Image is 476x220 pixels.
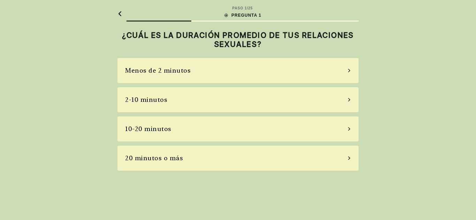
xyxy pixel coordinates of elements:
[232,6,244,10] font: PASO
[125,154,183,162] font: 20 minutos o más
[245,6,247,10] font: 1
[125,96,167,103] font: 2-10 minutos
[248,6,253,10] font: 25
[125,67,191,74] font: Menos de 2 minutos
[125,125,171,132] font: 10-20 minutos
[122,31,354,49] font: ¿CUÁL ES LA DURACIÓN PROMEDIO DE TUS RELACIONES SEXUALES?
[231,13,261,18] font: PREGUNTA 1
[247,6,248,10] font: /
